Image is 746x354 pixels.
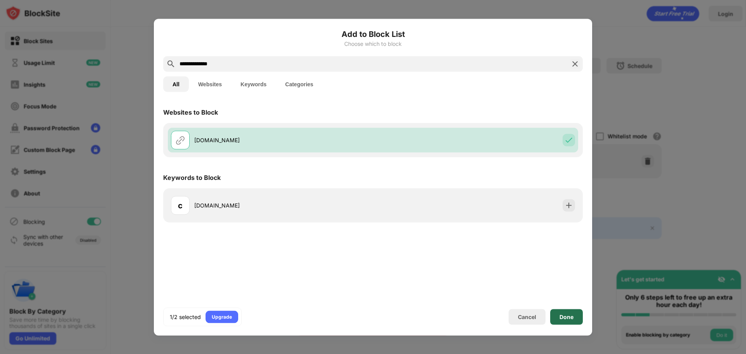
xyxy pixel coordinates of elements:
button: Keywords [231,76,276,92]
div: Done [559,314,573,320]
img: search-close [570,59,580,68]
div: Websites to Block [163,108,218,116]
button: Websites [189,76,231,92]
div: [DOMAIN_NAME] [194,136,373,144]
img: url.svg [176,135,185,145]
div: [DOMAIN_NAME] [194,201,373,209]
div: Cancel [518,314,536,320]
div: c [178,199,183,211]
button: All [163,76,189,92]
img: search.svg [166,59,176,68]
div: 1/2 selected [170,313,201,321]
div: Keywords to Block [163,173,221,181]
div: Choose which to block [163,40,583,47]
h6: Add to Block List [163,28,583,40]
div: Upgrade [212,313,232,321]
button: Categories [276,76,322,92]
